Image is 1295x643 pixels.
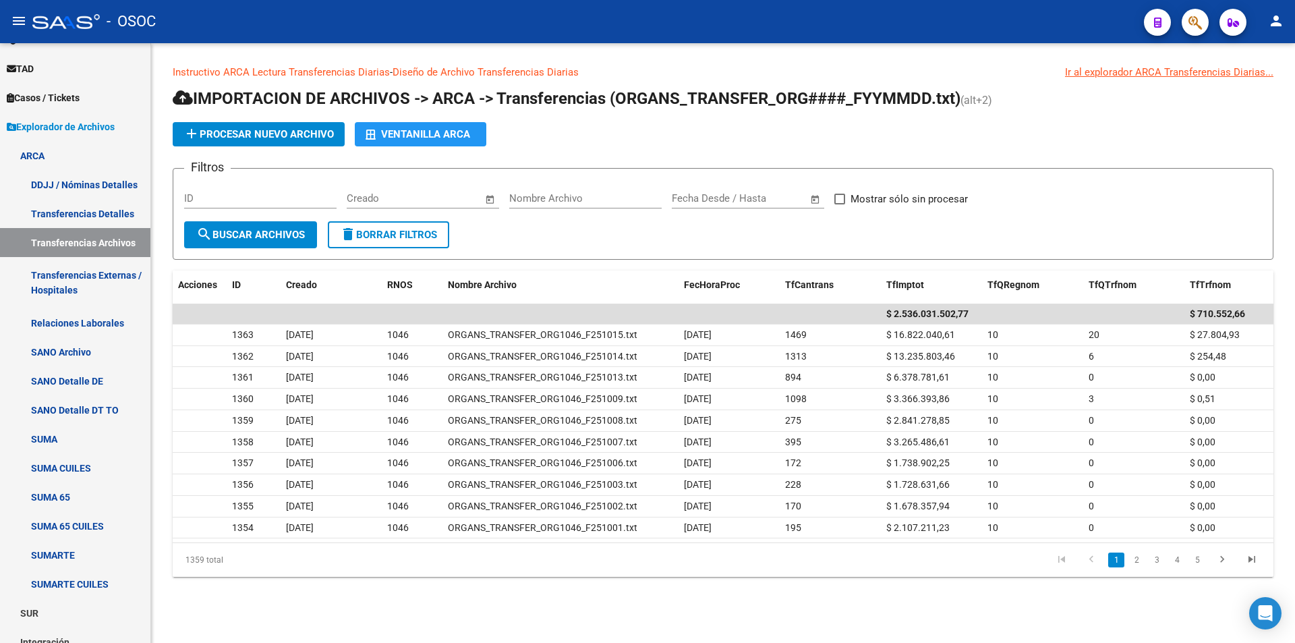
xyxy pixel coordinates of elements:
[1126,549,1147,571] li: page 2
[1239,553,1265,567] a: go to last page
[387,457,409,468] span: 1046
[1189,553,1205,567] a: 5
[672,192,726,204] input: Fecha inicio
[1089,415,1094,426] span: 0
[785,501,801,511] span: 170
[1089,479,1094,490] span: 0
[286,329,314,340] span: [DATE]
[684,522,712,533] span: [DATE]
[232,479,254,490] span: 1356
[1078,553,1104,567] a: go to previous page
[982,271,1083,300] datatable-header-cell: TfQRegnom
[1268,13,1284,29] mat-icon: person
[1190,415,1215,426] span: $ 0,00
[183,128,334,140] span: Procesar nuevo archivo
[1190,279,1231,290] span: TfTrfnom
[684,479,712,490] span: [DATE]
[232,437,254,447] span: 1358
[387,393,409,404] span: 1046
[1184,271,1286,300] datatable-header-cell: TfTrfnom
[785,351,807,362] span: 1313
[387,501,409,511] span: 1046
[1149,553,1165,567] a: 3
[684,351,712,362] span: [DATE]
[448,457,637,468] span: ORGANS_TRANSFER_ORG1046_F251006.txt
[366,122,476,146] div: Ventanilla ARCA
[448,437,637,447] span: ORGANS_TRANSFER_ORG1046_F251007.txt
[286,393,314,404] span: [DATE]
[232,393,254,404] span: 1360
[1089,393,1094,404] span: 3
[286,415,314,426] span: [DATE]
[684,329,712,340] span: [DATE]
[483,192,498,207] button: Open calendar
[173,89,960,108] span: IMPORTACION DE ARCHIVOS -> ARCA -> Transferencias (ORGANS_TRANSFER_ORG####_FYYMMDD.txt)
[1083,271,1184,300] datatable-header-cell: TfQTrfnom
[286,437,314,447] span: [DATE]
[1187,549,1207,571] li: page 5
[286,279,317,290] span: Creado
[987,437,998,447] span: 10
[886,351,955,362] span: $ 13.235.803,46
[448,393,637,404] span: ORGANS_TRANSFER_ORG1046_F251009.txt
[387,522,409,533] span: 1046
[1089,372,1094,383] span: 0
[987,329,998,340] span: 10
[387,329,409,340] span: 1046
[393,66,579,78] a: Diseño de Archivo Transferencias Diarias
[739,192,804,204] input: Fecha fin
[448,522,637,533] span: ORGANS_TRANSFER_ORG1046_F251001.txt
[1190,372,1215,383] span: $ 0,00
[387,279,413,290] span: RNOS
[173,65,1273,80] p: -
[442,271,679,300] datatable-header-cell: Nombre Archivo
[286,479,314,490] span: [DATE]
[1065,65,1273,80] div: Ir al explorador ARCA Transferencias Diarias...
[448,415,637,426] span: ORGANS_TRANSFER_ORG1046_F251008.txt
[1089,457,1094,468] span: 0
[881,271,982,300] datatable-header-cell: TfImptot
[340,226,356,242] mat-icon: delete
[1190,351,1226,362] span: $ 254,48
[684,279,740,290] span: FecHoraProc
[184,221,317,248] button: Buscar Archivos
[184,158,231,177] h3: Filtros
[232,279,241,290] span: ID
[1190,393,1215,404] span: $ 0,51
[785,393,807,404] span: 1098
[886,501,950,511] span: $ 1.678.357,94
[448,479,637,490] span: ORGANS_TRANSFER_ORG1046_F251003.txt
[1249,597,1282,630] div: Open Intercom Messenger
[1089,501,1094,511] span: 0
[347,192,401,204] input: Fecha inicio
[987,479,998,490] span: 10
[1190,437,1215,447] span: $ 0,00
[684,372,712,383] span: [DATE]
[987,501,998,511] span: 10
[960,94,992,107] span: (alt+2)
[355,122,486,146] button: Ventanilla ARCA
[387,351,409,362] span: 1046
[684,501,712,511] span: [DATE]
[780,271,881,300] datatable-header-cell: TfCantrans
[987,279,1039,290] span: TfQRegnom
[1089,522,1094,533] span: 0
[886,279,924,290] span: TfImptot
[340,229,437,241] span: Borrar Filtros
[232,522,254,533] span: 1354
[1209,553,1235,567] a: go to next page
[987,522,998,533] span: 10
[387,437,409,447] span: 1046
[785,522,801,533] span: 195
[886,329,955,340] span: $ 16.822.040,61
[886,457,950,468] span: $ 1.738.902,25
[232,501,254,511] span: 1355
[1128,553,1145,567] a: 2
[286,501,314,511] span: [DATE]
[987,372,998,383] span: 10
[232,415,254,426] span: 1359
[286,457,314,468] span: [DATE]
[1190,329,1240,340] span: $ 27.804,93
[196,226,212,242] mat-icon: search
[448,329,637,340] span: ORGANS_TRANSFER_ORG1046_F251015.txt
